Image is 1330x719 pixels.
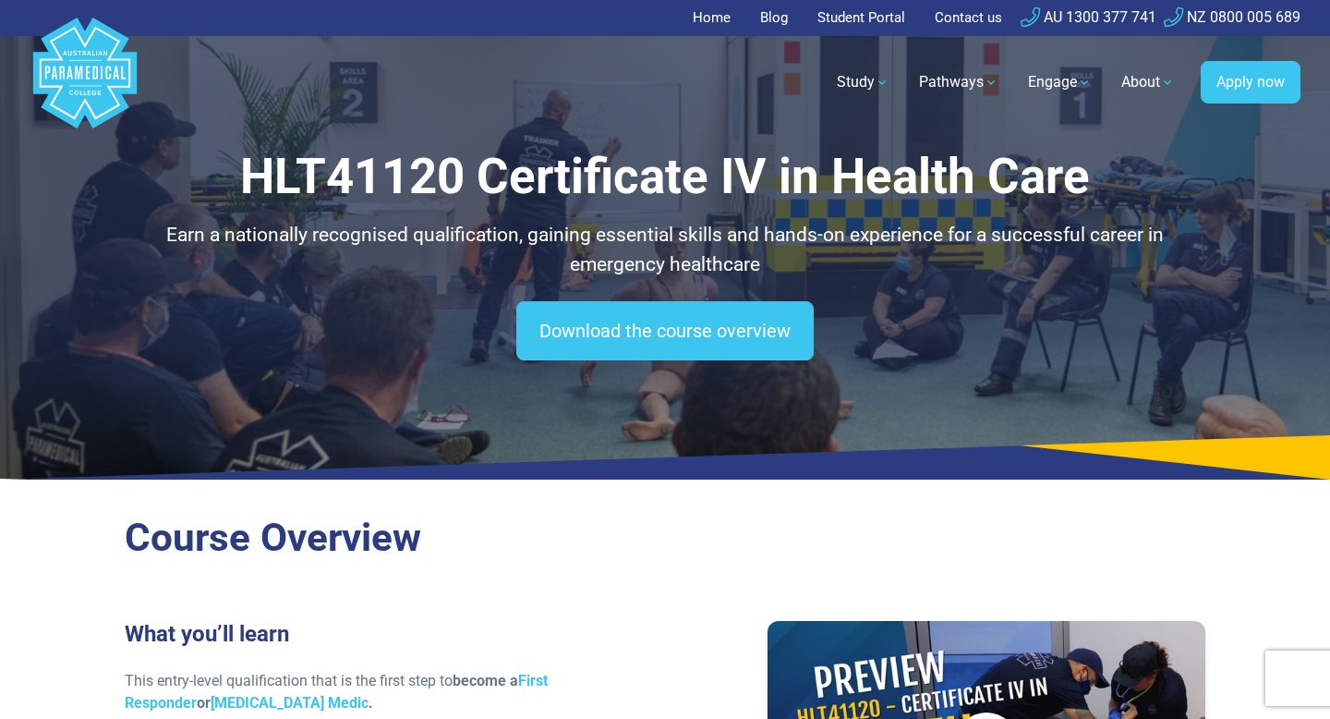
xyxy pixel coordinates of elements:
[125,621,654,648] h3: What you’ll learn
[125,221,1205,279] p: Earn a nationally recognised qualification, gaining essential skills and hands-on experience for ...
[125,672,548,712] a: First Responder
[1021,8,1156,26] a: AU 1300 377 741
[211,694,369,712] a: [MEDICAL_DATA] Medic
[125,670,654,714] p: This entry-level qualification that is the first step to
[1164,8,1300,26] a: NZ 0800 005 689
[826,56,901,108] a: Study
[1110,56,1186,108] a: About
[1201,61,1300,104] a: Apply now
[908,56,1010,108] a: Pathways
[125,148,1205,206] h1: HLT41120 Certificate IV in Health Care
[30,36,140,129] a: Australian Paramedical College
[125,515,1205,562] h2: Course Overview
[125,672,548,712] strong: become a or .
[1017,56,1103,108] a: Engage
[516,301,814,360] a: Download the course overview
